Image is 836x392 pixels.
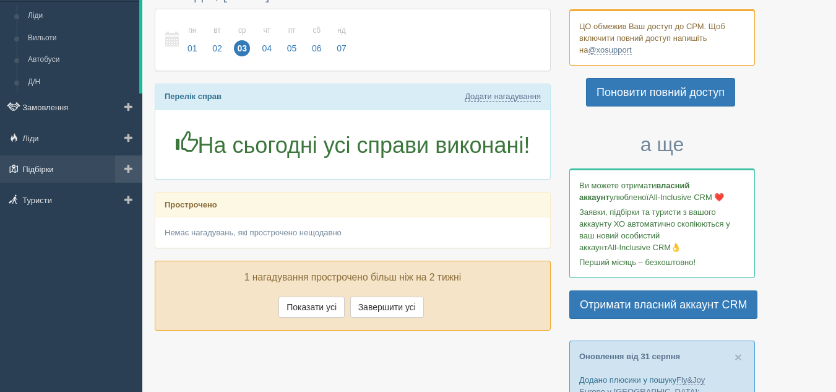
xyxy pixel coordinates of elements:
a: пн 01 [181,19,204,61]
small: пн [184,25,200,36]
span: 03 [234,40,250,56]
b: власний аккаунт [579,181,690,202]
a: ср 03 [230,19,254,61]
div: ЦО обмежив Ваш доступ до СРМ. Щоб включити повний доступ напишіть на [569,9,755,66]
h3: а ще [569,134,755,155]
small: вт [209,25,225,36]
small: сб [309,25,325,36]
h1: На сьогодні усі справи виконані! [165,131,541,158]
small: нд [334,25,350,36]
span: All-Inclusive CRM ❤️ [649,193,724,202]
p: Перший місяць – безкоштовно! [579,256,745,268]
span: 04 [259,40,275,56]
a: Поновити повний доступ [586,78,735,107]
a: Ліди [22,5,139,27]
span: 07 [334,40,350,56]
button: Показати усі [278,297,345,318]
span: 02 [209,40,225,56]
button: Close [735,351,742,364]
span: All-Inclusive CRM👌 [608,243,681,252]
b: Перелік справ [165,92,222,101]
div: Немає нагадувань, які прострочено нещодавно [155,217,550,248]
span: 06 [309,40,325,56]
span: 05 [284,40,300,56]
a: @xosupport [588,45,631,55]
small: ср [234,25,250,36]
span: × [735,350,742,364]
small: чт [259,25,275,36]
a: Автобуси [22,49,139,71]
a: Додати нагадування [465,92,541,102]
a: нд 07 [330,19,350,61]
a: пт 05 [280,19,304,61]
a: Д/Н [22,71,139,94]
p: Ви можете отримати улюбленої [579,180,745,203]
a: сб 06 [305,19,329,61]
a: Отримати власний аккаунт CRM [569,290,757,319]
small: пт [284,25,300,36]
a: Оновлення від 31 серпня [579,352,680,361]
p: 1 нагадування прострочено більш ніж на 2 тижні [165,271,541,285]
a: вт 02 [205,19,229,61]
a: чт 04 [256,19,279,61]
span: 01 [184,40,200,56]
a: Вильоти [22,27,139,50]
b: Прострочено [165,200,217,209]
p: Заявки, підбірки та туристи з вашого аккаунту ХО автоматично скопіюються у ваш новий особистий ак... [579,206,745,253]
button: Завершити усі [350,297,424,318]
